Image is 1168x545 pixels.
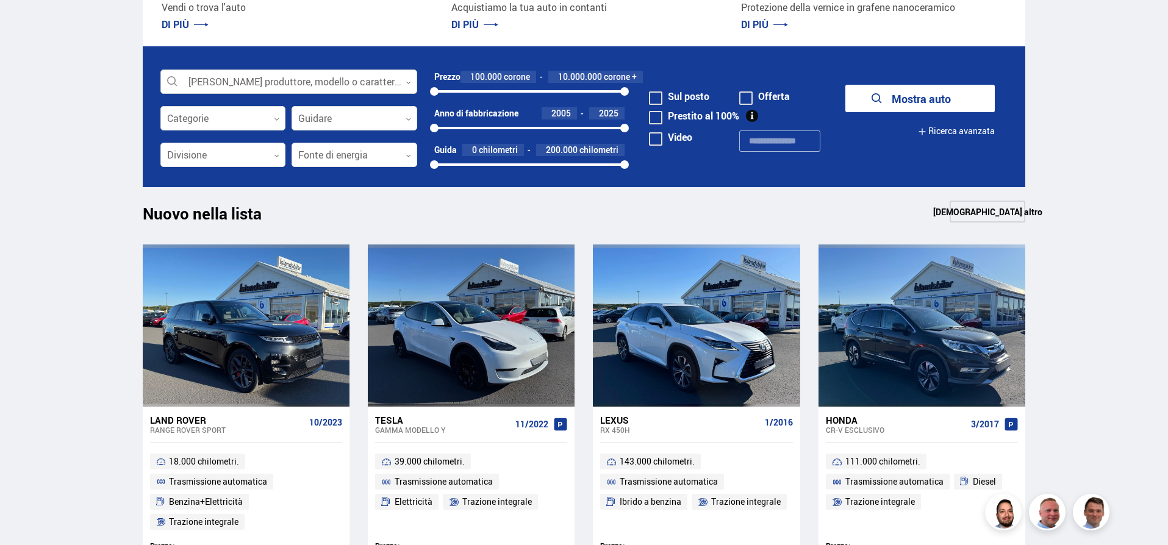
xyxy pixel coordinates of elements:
a: DI PIÙ [741,18,788,31]
font: 10/2023 [309,416,342,428]
font: 2005 [551,107,571,119]
font: Diesel [973,476,996,487]
font: Trazione integrale [462,496,532,507]
font: chilometri [579,144,618,155]
button: Mostra auto [845,85,995,112]
font: 11/2022 [515,418,548,430]
font: [DEMOGRAPHIC_DATA] altro [933,206,1042,218]
a: [DEMOGRAPHIC_DATA] altro [950,201,1025,223]
font: Anno di fabbricazione [434,107,518,119]
button: Ricerca avanzata [918,118,995,145]
font: GAMMA MODELLO Y [375,425,445,435]
font: Trasmissione automatica [620,476,718,487]
a: DI PIÙ [451,18,498,31]
font: Tesla [375,414,403,426]
font: Mostra auto [892,91,951,106]
font: 143.000 chilometri. [620,455,695,467]
font: 111.000 chilometri. [845,455,920,467]
font: chilometri [479,144,518,155]
font: 3/2017 [971,418,999,430]
font: Trasmissione automatica [845,476,944,487]
font: Video [668,130,692,144]
font: Range Rover Sport [150,425,226,435]
font: 200.000 [546,144,578,155]
font: Trasmissione automatica [395,476,493,487]
font: 100.000 [470,71,502,82]
font: Benzina+Elettricità [169,496,243,507]
font: Trazione integrale [169,516,238,527]
font: DI PIÙ [451,18,479,31]
font: corone [504,71,530,82]
font: Offerta [758,90,790,103]
a: DI PIÙ [162,18,209,31]
font: Ibrido a benzina [620,496,681,507]
font: CR-V ESCLUSIVO [826,425,884,435]
font: Prezzo [434,71,460,82]
button: Apri l'interfaccia della chat LiveChat [10,5,46,41]
font: 18.000 chilometri. [169,455,239,467]
font: Elettricità [395,496,432,507]
font: Ricerca avanzata [928,125,995,137]
font: Trasmissione automatica [169,476,267,487]
font: 10.000.000 [558,71,602,82]
font: Protezione della vernice in grafene nanoceramico [741,1,955,14]
font: Prestito al 100% [668,109,739,123]
img: FbJEzSuNWCJXmdc-.webp [1075,496,1111,532]
font: corone [604,71,630,82]
font: 2025 [599,107,618,119]
font: DI PIÙ [162,18,189,31]
font: 1/2016 [765,416,793,428]
img: siFngHWaQ9KaOqBr.png [1031,496,1067,532]
font: Guida [434,144,457,155]
font: DI PIÙ [741,18,769,31]
font: RX 450H [600,425,630,435]
font: Vendi o trova l'auto [162,1,246,14]
font: Land Rover [150,414,206,426]
font: Honda [826,414,858,426]
font: Trazione integrale [845,496,915,507]
font: Trazione integrale [711,496,781,507]
font: Lexus [600,414,629,426]
font: 39.000 chilometri. [395,455,465,467]
font: Acquistiamo la tua auto in contanti [451,1,607,14]
font: Sul posto [668,90,709,103]
font: Nuovo nella lista [143,202,262,224]
img: nhp88E3Fdnt1Opn2.png [987,496,1023,532]
font: 0 [472,144,477,155]
font: + [632,71,637,82]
